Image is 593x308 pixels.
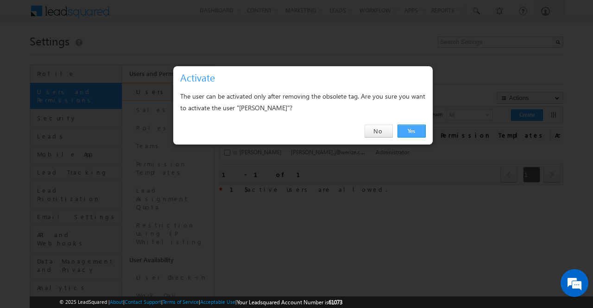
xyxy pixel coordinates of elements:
[328,299,342,306] span: 61073
[237,299,342,306] span: Your Leadsquared Account Number is
[200,299,235,305] a: Acceptable Use
[163,299,199,305] a: Terms of Service
[110,299,123,305] a: About
[180,69,429,86] h3: Activate
[125,299,161,305] a: Contact Support
[180,90,426,113] div: The user can be activated only after removing the obsolete tag. Are you sure you want to activate...
[59,298,342,307] span: © 2025 LeadSquared | | | | |
[365,125,393,138] a: No
[397,125,426,138] a: Yes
